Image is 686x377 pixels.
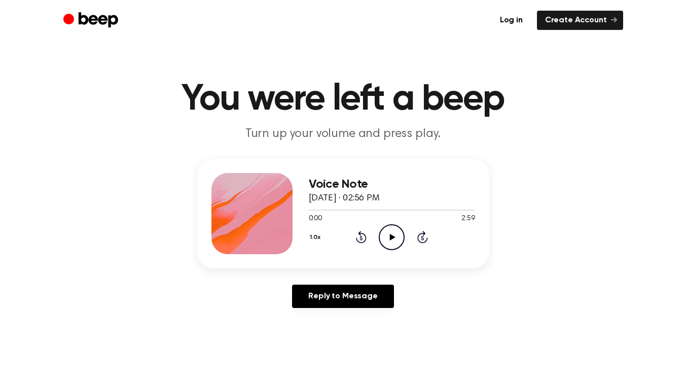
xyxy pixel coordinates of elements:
p: Turn up your volume and press play. [149,126,538,143]
span: 0:00 [309,214,322,224]
h3: Voice Note [309,178,475,191]
button: 1.0x [309,229,324,246]
a: Create Account [537,11,623,30]
a: Beep [63,11,121,30]
a: Reply to Message [292,285,393,308]
span: 2:59 [461,214,475,224]
h1: You were left a beep [84,81,603,118]
span: [DATE] · 02:56 PM [309,194,380,203]
a: Log in [492,11,531,30]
